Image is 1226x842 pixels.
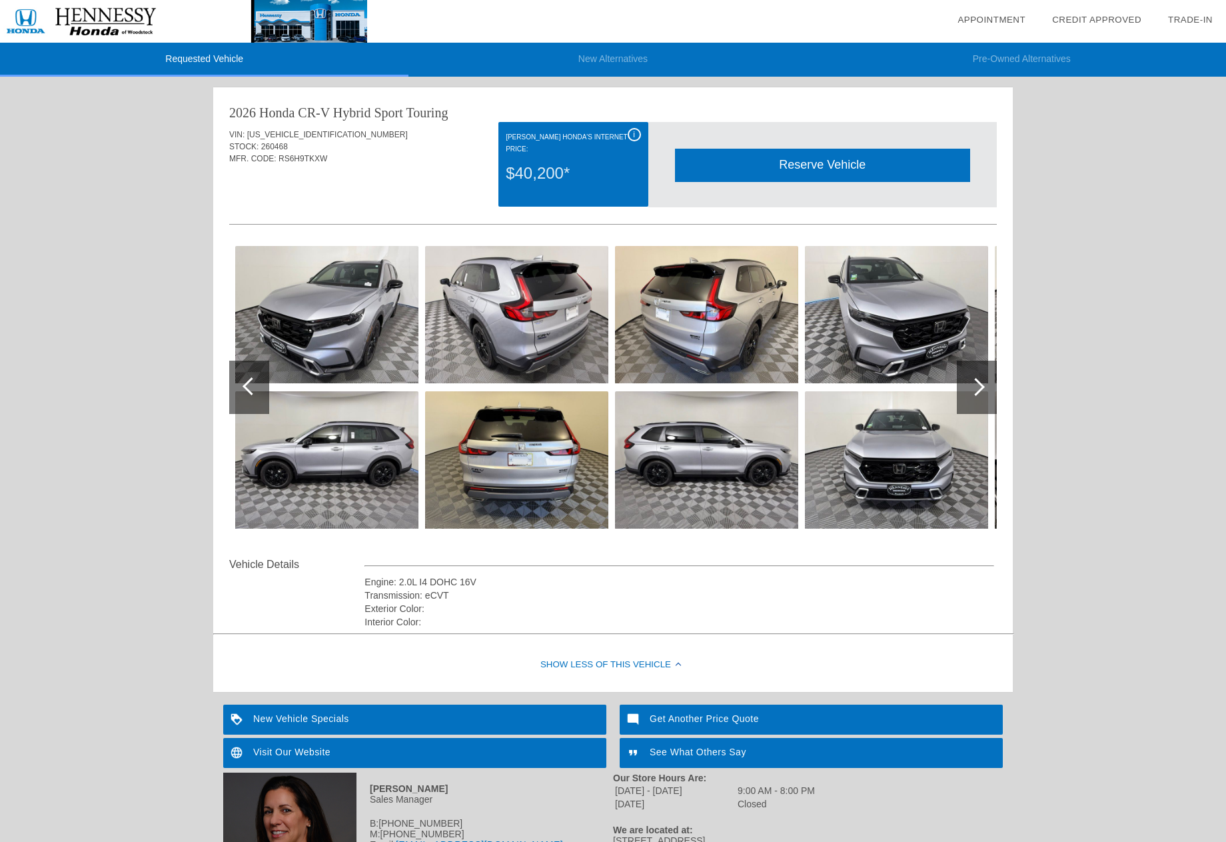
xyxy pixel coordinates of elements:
div: M: [223,829,613,839]
div: Interior Color: [364,615,994,629]
li: New Alternatives [408,43,817,77]
img: 93197ea8-503a-4362-8e63-0125122a3dc1.jpeg [425,246,608,383]
img: 0088b459-fc5f-4ca9-a5f6-ecf8d2da044b.jpeg [995,391,1178,529]
span: [US_VEHICLE_IDENTIFICATION_NUMBER] [247,130,408,139]
td: Closed [737,798,816,810]
img: ic_format_quote_white_24dp_2x.png [620,738,650,768]
span: 260468 [261,142,288,151]
a: Appointment [957,15,1025,25]
div: Show Less of this Vehicle [213,639,1013,692]
span: STOCK: [229,142,259,151]
a: Get Another Price Quote [620,705,1003,735]
img: 7561c09c-a24d-483e-a793-977150a8f511.jpeg [805,246,988,383]
div: B: [223,818,613,829]
img: d54b6006-cfdc-45bc-a6e2-943dda2a735f.jpeg [995,246,1178,383]
img: ic_language_white_24dp_2x.png [223,738,253,768]
a: Trade-In [1168,15,1213,25]
strong: Our Store Hours Are: [613,773,706,783]
li: Pre-Owned Alternatives [818,43,1226,77]
div: Sales Manager [223,794,613,805]
div: Transmission: eCVT [364,589,994,602]
div: Exterior Color: [364,602,994,615]
img: ec78a225-0443-44ad-878e-e30352f706bd.jpeg [425,391,608,529]
div: Engine: 2.0L I4 DOHC 16V [364,575,994,589]
img: 820f835e-c6f1-45eb-acfc-319256f30b83.jpeg [235,391,418,529]
span: [PHONE_NUMBER] [380,829,464,839]
td: 9:00 AM - 8:00 PM [737,785,816,797]
div: Sport Touring [374,103,448,122]
div: Vehicle Details [229,557,364,573]
strong: We are located at: [613,825,693,835]
td: [DATE] [614,798,736,810]
div: Reserve Vehicle [675,149,970,181]
img: 421b401e-d351-4622-a29f-5fe628db7634.jpeg [235,246,418,383]
img: ic_mode_comment_white_24dp_2x.png [620,705,650,735]
a: New Vehicle Specials [223,705,606,735]
strong: [PERSON_NAME] [370,783,448,794]
a: Credit Approved [1052,15,1141,25]
span: VIN: [229,130,245,139]
div: $40,200* [506,156,640,191]
span: MFR. CODE: [229,154,277,163]
td: [DATE] - [DATE] [614,785,736,797]
img: a41c61e3-e29f-4ff7-9fbc-671832c7c034.jpeg [615,246,798,383]
img: e54f0fe0-b46a-4242-bd5e-5996f99c4efd.jpeg [805,391,988,529]
a: See What Others Say [620,738,1003,768]
span: [PHONE_NUMBER] [378,818,462,829]
img: ic_loyalty_white_24dp_2x.png [223,705,253,735]
div: 2026 Honda CR-V Hybrid [229,103,370,122]
img: 8f16c967-226c-4b6b-98f5-78195ea175cf.jpeg [615,391,798,529]
span: RS6H9TKXW [279,154,327,163]
font: [PERSON_NAME] Honda's Internet Price: [506,133,627,153]
span: i [633,130,635,139]
a: Visit Our Website [223,738,606,768]
div: Quoted on [DATE] 10:11:20 AM [229,185,997,206]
